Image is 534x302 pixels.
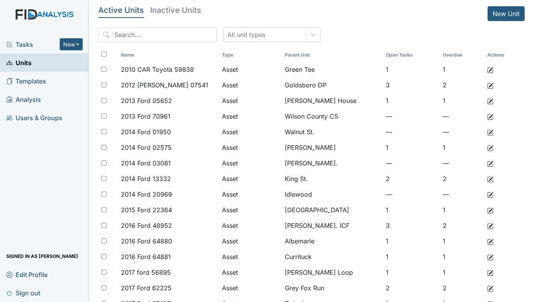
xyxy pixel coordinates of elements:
input: Search... [98,27,217,42]
span: 2013 Ford 05652 [121,96,172,105]
td: 2 [440,218,484,233]
td: Asset [219,265,282,280]
span: 2016 Ford 64881 [121,252,171,261]
td: Wilson County CS [282,108,383,124]
td: 1 [383,140,440,155]
h5: Active Units [98,6,144,14]
td: 2 [440,77,484,93]
td: — [440,124,484,140]
td: Asset [219,249,282,265]
td: Asset [219,93,282,108]
td: Asset [219,140,282,155]
td: Asset [219,155,282,171]
td: Asset [219,108,282,124]
td: Asset [219,187,282,202]
span: 2017 Ford 62225 [121,283,172,293]
td: Goldsboro DP [282,77,383,93]
td: — [383,187,440,202]
td: [PERSON_NAME] Loop [282,265,383,280]
span: 2012 [PERSON_NAME] 07541 [121,80,208,90]
span: 2016 Ford 48952 [121,221,172,230]
td: 1 [383,249,440,265]
td: 1 [383,233,440,249]
td: 2 [440,280,484,296]
span: 2010 CAR Toyota 59838 [121,65,194,74]
td: [PERSON_NAME] [282,140,383,155]
button: New [60,38,83,50]
span: Units [6,57,32,69]
th: Toggle SortBy [118,48,219,62]
td: Walnut St. [282,124,383,140]
span: Users & Groups [6,112,62,124]
span: 2014 Ford 02575 [121,143,172,152]
td: 1 [383,93,440,108]
div: All unit types [227,30,265,39]
span: Templates [6,75,46,87]
th: Toggle SortBy [219,48,282,62]
td: [PERSON_NAME]. [282,155,383,171]
span: 2014 Ford 01950 [121,127,171,137]
span: 2014 Ford 03081 [121,158,171,168]
td: Asset [219,218,282,233]
th: Actions [484,48,523,62]
td: [PERSON_NAME]. ICF [282,218,383,233]
td: Asset [219,202,282,218]
td: 1 [383,265,440,280]
td: King St. [282,171,383,187]
td: 3 [383,218,440,233]
span: Sign out [6,287,40,299]
td: 1 [440,140,484,155]
span: 2014 Ford 13332 [121,174,171,183]
td: — [440,108,484,124]
td: Asset [219,280,282,296]
span: 2015 Ford 22364 [121,205,172,215]
td: Green Tee [282,62,383,77]
th: Toggle SortBy [440,48,484,62]
span: 2013 Ford 70961 [121,112,170,121]
td: Asset [219,171,282,187]
h5: Inactive Units [150,6,201,14]
td: Asset [219,233,282,249]
th: Toggle SortBy [383,48,440,62]
td: 1 [383,62,440,77]
td: [GEOGRAPHIC_DATA] [282,202,383,218]
td: — [383,155,440,171]
td: 1 [440,233,484,249]
td: 2 [383,171,440,187]
td: Asset [219,77,282,93]
td: — [440,187,484,202]
td: 1 [383,202,440,218]
span: Analysis [6,93,41,105]
th: Toggle SortBy [282,48,383,62]
span: Edit Profile [6,268,48,281]
td: 3 [383,77,440,93]
td: 1 [440,93,484,108]
td: — [383,124,440,140]
td: Albemarle [282,233,383,249]
td: 1 [440,249,484,265]
td: 1 [440,62,484,77]
span: Signed in as [PERSON_NAME] [6,250,78,262]
input: Toggle All Rows Selected [101,52,106,57]
td: [PERSON_NAME] House [282,93,383,108]
td: Idlewood [282,187,383,202]
span: 2016 Ford 64880 [121,236,172,246]
span: 2014 Ford 20969 [121,190,172,199]
td: — [440,155,484,171]
td: Grey Fox Run [282,280,383,296]
a: New Unit [488,6,525,21]
td: Asset [219,62,282,77]
td: Currituck [282,249,383,265]
td: 1 [440,202,484,218]
span: 2017 ford 56895 [121,268,171,277]
td: — [383,108,440,124]
td: Asset [219,124,282,140]
td: 2 [440,171,484,187]
td: 2 [383,280,440,296]
td: 1 [440,265,484,280]
a: Tasks [6,40,60,49]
